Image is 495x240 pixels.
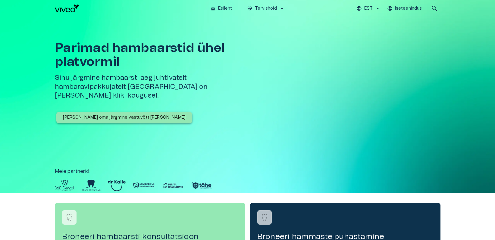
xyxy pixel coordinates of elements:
h5: Sinu järgmine hambaarsti aeg juhtivatelt hambaravipakkujatelt [GEOGRAPHIC_DATA] on [PERSON_NAME] ... [55,73,250,100]
button: EST [356,4,381,13]
img: Viveo logo [55,5,79,12]
h1: Parimad hambaarstid ühel platvormil [55,41,250,69]
button: ecg_heartTervishoidkeyboard_arrow_down [245,4,287,13]
button: homeEsileht [208,4,235,13]
p: Meie partnerid : [55,168,440,175]
img: Partner logo [191,180,212,191]
p: Tervishoid [255,5,277,12]
img: Broneeri hambaarsti konsultatsioon logo [65,213,74,222]
p: [PERSON_NAME] oma järgmine vastuvõtt [PERSON_NAME] [63,114,186,121]
p: Esileht [218,5,232,12]
button: open search modal [428,2,440,14]
span: search [431,5,438,12]
img: Partner logo [108,180,126,191]
button: [PERSON_NAME] oma järgmine vastuvõtt [PERSON_NAME] [56,112,193,123]
img: Partner logo [133,180,155,191]
img: Broneeri hammaste puhastamine logo [260,213,269,222]
a: Navigate to homepage [55,5,206,12]
span: home [210,6,216,11]
img: Partner logo [162,180,183,191]
span: keyboard_arrow_down [279,6,285,11]
img: Partner logo [55,180,74,191]
span: ecg_heart [247,6,252,11]
button: Iseteenindus [386,4,424,13]
p: Iseteenindus [395,5,422,12]
p: EST [364,5,372,12]
img: Partner logo [82,180,101,191]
